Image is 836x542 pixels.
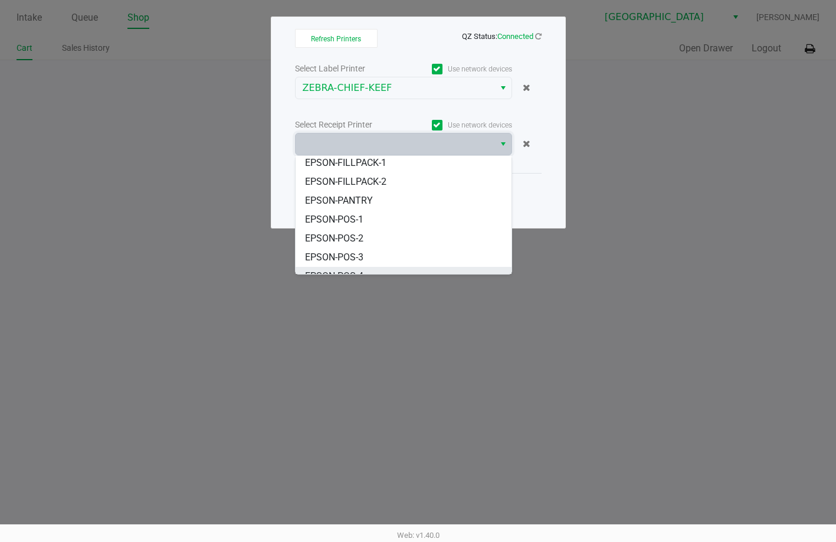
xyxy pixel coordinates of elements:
[305,213,363,227] span: EPSON-POS-1
[305,269,363,283] span: EPSON-POS-4
[311,35,361,43] span: Refresh Printers
[494,77,512,99] button: Select
[397,531,440,540] span: Web: v1.40.0
[295,119,404,131] div: Select Receipt Printer
[305,250,363,265] span: EPSON-POS-3
[305,175,386,189] span: EPSON-FILLPACK-2
[305,194,373,208] span: EPSON-PANTRY
[305,231,363,246] span: EPSON-POS-2
[295,63,404,75] div: Select Label Printer
[404,64,512,74] label: Use network devices
[462,32,542,41] span: QZ Status:
[497,32,533,41] span: Connected
[494,133,512,155] button: Select
[303,81,487,95] span: ZEBRA-CHIEF-KEEF
[305,156,386,170] span: EPSON-FILLPACK-1
[404,120,512,130] label: Use network devices
[295,29,378,48] button: Refresh Printers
